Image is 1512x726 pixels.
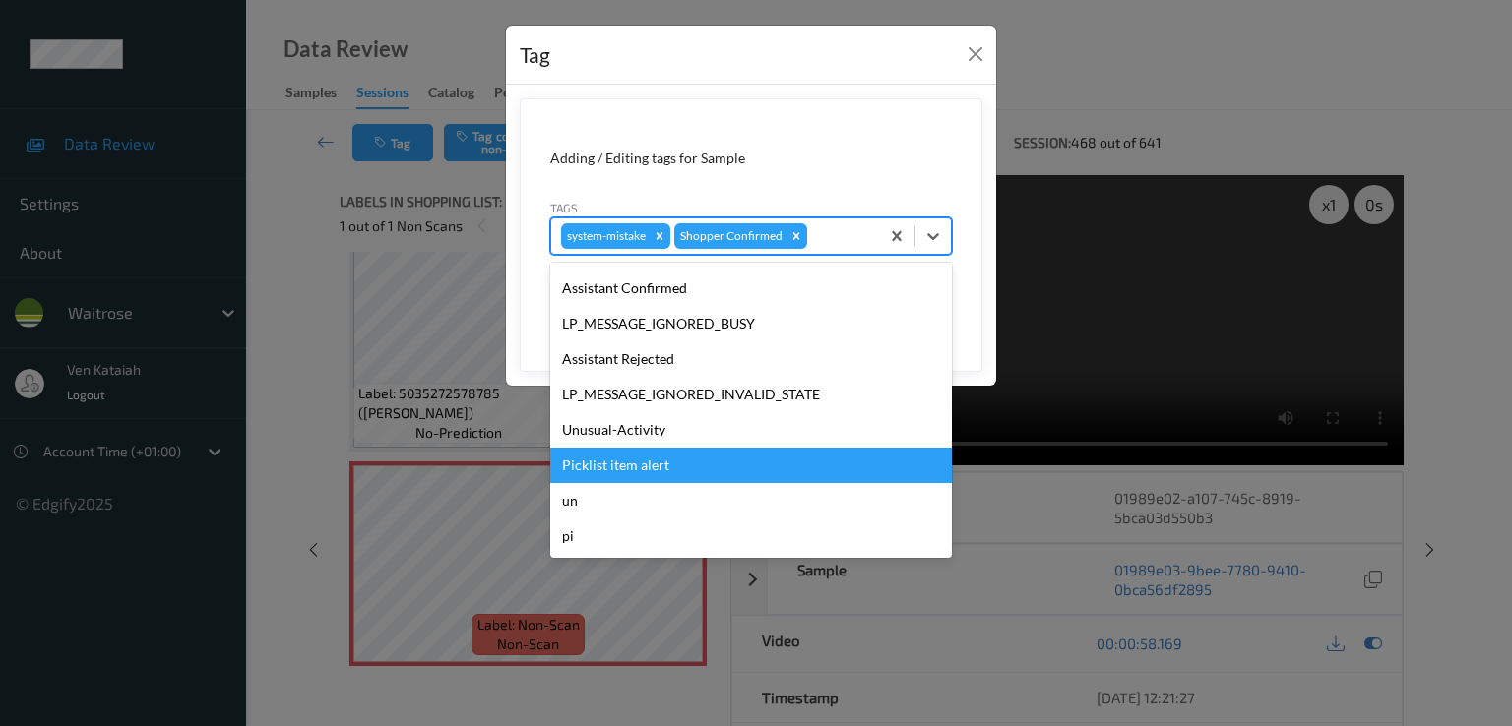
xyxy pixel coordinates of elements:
div: un [550,483,952,518]
div: LP_MESSAGE_IGNORED_BUSY [550,306,952,341]
div: Tag [520,39,550,71]
div: Remove Shopper Confirmed [786,223,807,249]
div: Unusual-Activity [550,412,952,448]
div: Assistant Rejected [550,341,952,377]
div: Adding / Editing tags for Sample [550,149,952,168]
label: Tags [550,199,578,216]
div: Remove system-mistake [649,223,670,249]
div: Assistant Confirmed [550,271,952,306]
div: Shopper Confirmed [674,223,786,249]
div: pi [550,518,952,554]
button: Close [962,40,989,68]
div: system-mistake [561,223,649,249]
div: LP_MESSAGE_IGNORED_INVALID_STATE [550,377,952,412]
div: Picklist item alert [550,448,952,483]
